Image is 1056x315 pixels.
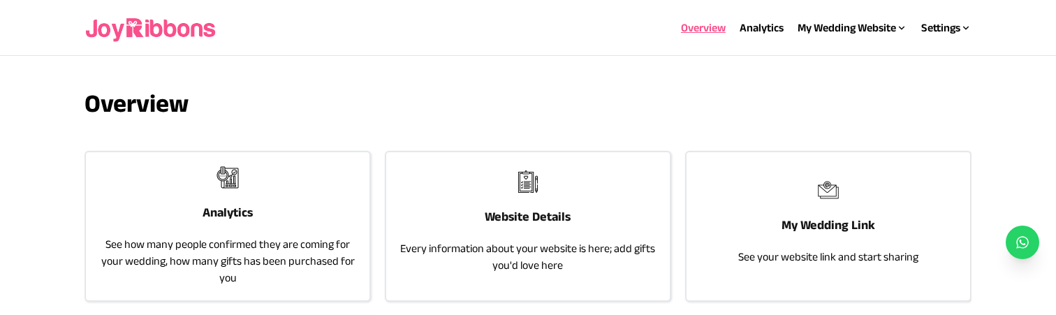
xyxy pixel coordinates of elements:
h3: Website Details [485,207,571,226]
img: joyribbons [517,170,539,193]
div: Settings [921,20,971,36]
a: joyribbonsMy Wedding LinkSee your website link and start sharing [685,151,971,302]
h3: Analytics [203,203,253,222]
div: My Wedding Website [798,20,907,36]
h3: My Wedding Link [782,215,875,235]
a: Analytics [740,22,784,34]
p: See your website link and start sharing [738,249,918,265]
h3: Overview [85,89,971,117]
img: joyribbons [85,6,219,50]
p: Every information about your website is here; add gifts you'd love here [400,240,656,274]
img: joyribbons [817,179,839,201]
a: joyribbonsWebsite DetailsEvery information about your website is here; add gifts you'd love here [385,151,671,302]
a: Overview [681,22,726,34]
a: joyribbonsAnalyticsSee how many people confirmed they are coming for your wedding, how many gifts... [85,151,371,302]
img: joyribbons [217,166,239,189]
p: See how many people confirmed they are coming for your wedding, how many gifts has been purchased... [100,236,355,286]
